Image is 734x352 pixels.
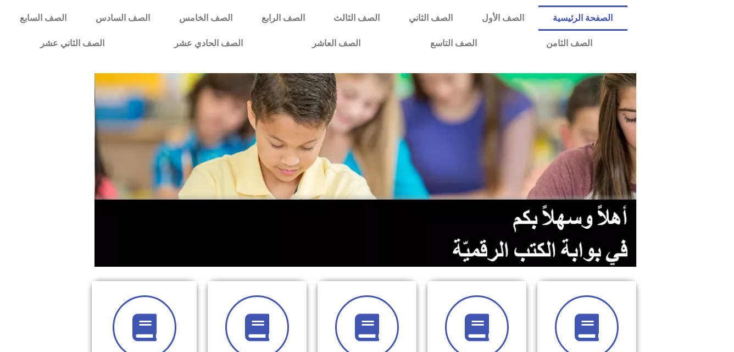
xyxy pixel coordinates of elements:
a: الصفحة الرئيسية [538,5,627,31]
a: الصف الثاني عشر [5,31,140,56]
a: الصف الحادي عشر [140,31,278,56]
a: الصف الخامس [164,5,247,31]
a: الصف السادس [81,5,165,31]
a: الصف التاسع [396,31,512,56]
a: الصف الثاني [394,5,468,31]
a: الصف الثالث [319,5,394,31]
a: الصف العاشر [277,31,396,56]
a: الصف الرابع [247,5,319,31]
a: الصف الأول [467,5,538,31]
a: الصف السابع [5,5,81,31]
a: الصف الثامن [511,31,627,56]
